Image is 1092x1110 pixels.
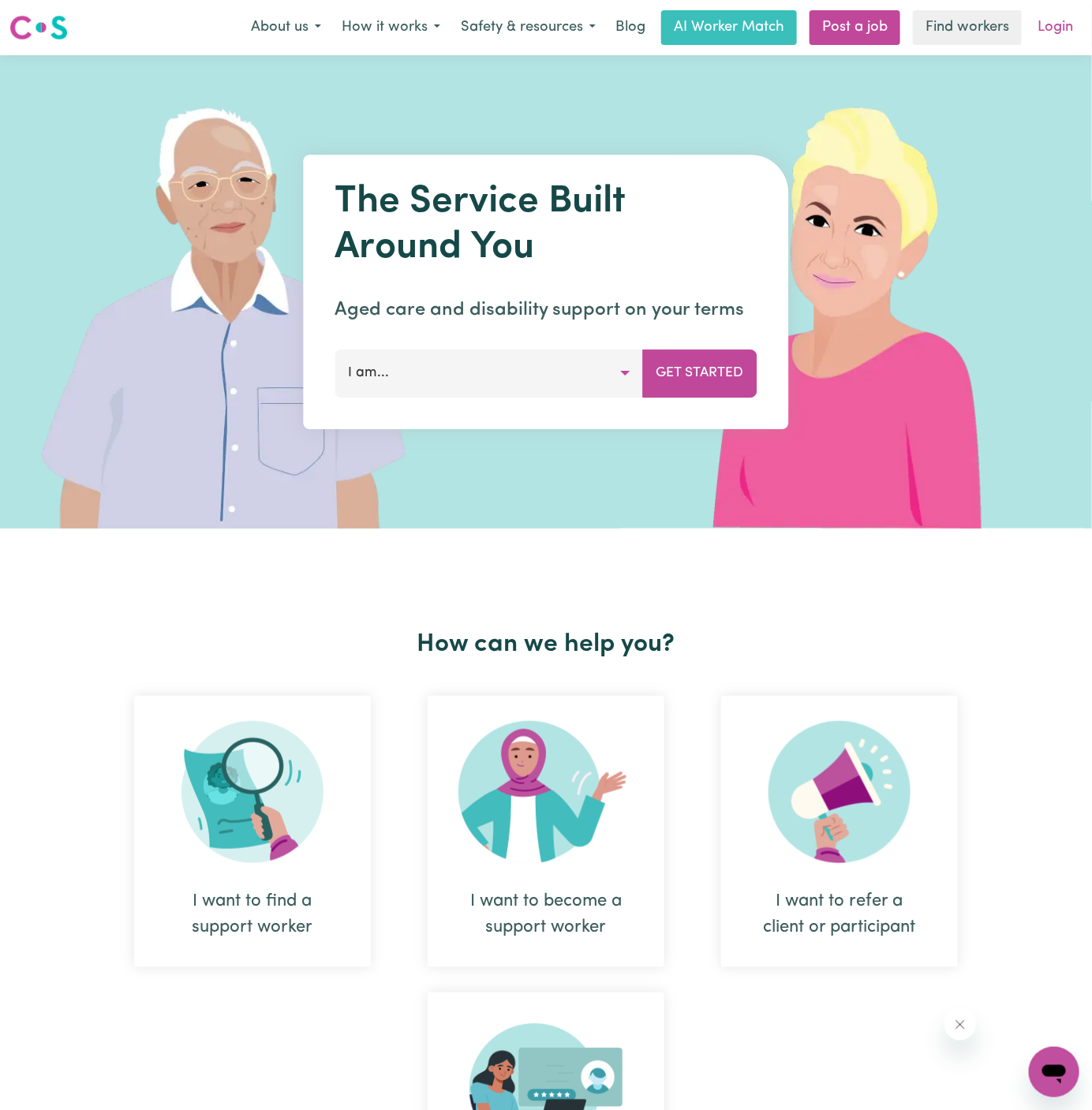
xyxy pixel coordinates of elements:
[9,11,95,24] span: Need any help?
[335,349,644,397] button: I am...
[331,11,451,44] button: How it works
[769,721,911,863] img: Refer
[335,296,757,324] p: Aged care and disability support on your terms
[451,11,606,44] button: Safety & resources
[134,696,371,967] div: I want to find a support worker
[466,888,626,940] div: I want to become a support worker
[1028,10,1083,45] a: Login
[913,10,1022,45] a: Find workers
[9,13,68,42] img: Careseekers logo
[241,11,331,44] button: About us
[458,721,634,863] img: Become Worker
[1029,1047,1079,1097] iframe: Button to launch messaging window
[335,180,757,271] h1: The Service Built Around You
[606,10,655,45] a: Blog
[759,888,920,940] div: I want to refer a client or participant
[428,696,664,967] div: I want to become a support worker
[661,10,797,45] a: AI Worker Match
[643,349,757,397] button: Get Started
[172,888,333,940] div: I want to find a support worker
[181,721,323,863] img: Search
[810,10,900,45] a: Post a job
[106,630,986,660] h2: How can we help you?
[944,1009,976,1041] iframe: Close message
[9,9,68,46] a: Careseekers logo
[721,696,958,967] div: I want to refer a client or participant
